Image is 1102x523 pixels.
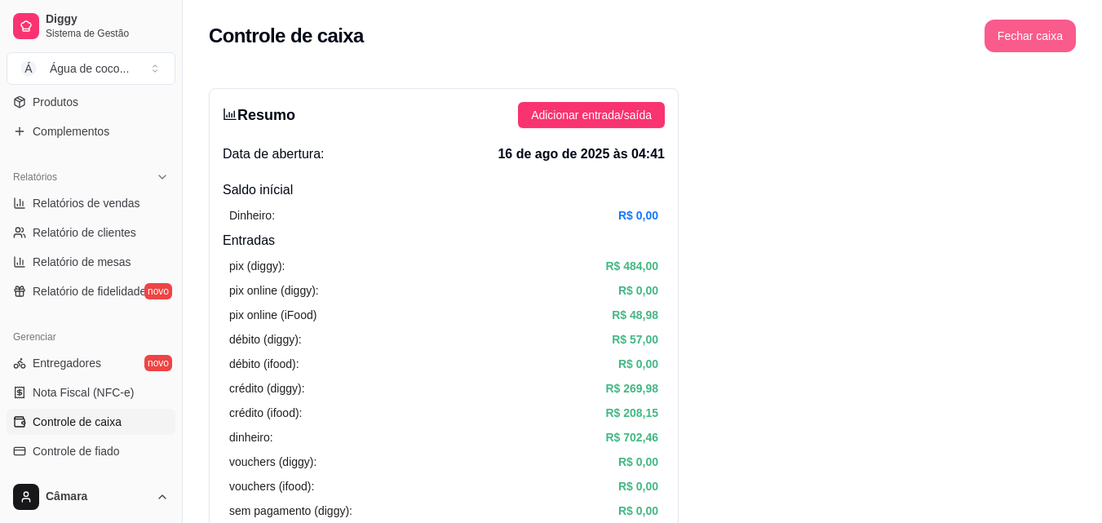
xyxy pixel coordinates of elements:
[46,12,169,27] span: Diggy
[229,453,316,471] article: vouchers (diggy):
[33,443,120,459] span: Controle de fiado
[229,502,352,520] article: sem pagamento (diggy):
[7,379,175,406] a: Nota Fiscal (NFC-e)
[229,330,302,348] article: débito (diggy):
[605,257,658,275] article: R$ 484,00
[46,490,149,504] span: Câmara
[20,60,37,77] span: Á
[33,414,122,430] span: Controle de caixa
[605,428,658,446] article: R$ 702,46
[7,468,175,494] a: Cupons
[7,409,175,435] a: Controle de caixa
[618,502,658,520] article: R$ 0,00
[7,249,175,275] a: Relatório de mesas
[229,306,316,324] article: pix online (iFood)
[33,123,109,140] span: Complementos
[7,350,175,376] a: Entregadoresnovo
[33,195,140,211] span: Relatórios de vendas
[7,438,175,464] a: Controle de fiado
[33,384,134,401] span: Nota Fiscal (NFC-e)
[33,283,146,299] span: Relatório de fidelidade
[612,330,658,348] article: R$ 57,00
[229,428,273,446] article: dinheiro:
[223,107,237,122] span: bar-chart
[7,477,175,516] button: Câmara
[7,118,175,144] a: Complementos
[13,171,57,184] span: Relatórios
[229,257,285,275] article: pix (diggy):
[618,477,658,495] article: R$ 0,00
[618,453,658,471] article: R$ 0,00
[223,144,325,164] span: Data de abertura:
[33,254,131,270] span: Relatório de mesas
[229,404,302,422] article: crédito (ifood):
[46,27,169,40] span: Sistema de Gestão
[229,379,305,397] article: crédito (diggy):
[33,94,78,110] span: Produtos
[209,23,364,49] h2: Controle de caixa
[33,224,136,241] span: Relatório de clientes
[229,477,314,495] article: vouchers (ifood):
[7,219,175,246] a: Relatório de clientes
[531,106,652,124] span: Adicionar entrada/saída
[223,231,665,250] h4: Entradas
[50,60,129,77] div: Água de coco ...
[229,355,299,373] article: débito (ifood):
[7,7,175,46] a: DiggySistema de Gestão
[7,190,175,216] a: Relatórios de vendas
[605,404,658,422] article: R$ 208,15
[518,102,665,128] button: Adicionar entrada/saída
[498,144,665,164] span: 16 de ago de 2025 às 04:41
[7,324,175,350] div: Gerenciar
[223,104,295,126] h3: Resumo
[618,355,658,373] article: R$ 0,00
[612,306,658,324] article: R$ 48,98
[229,206,275,224] article: Dinheiro:
[223,180,665,200] h4: Saldo inícial
[33,355,101,371] span: Entregadores
[618,281,658,299] article: R$ 0,00
[7,52,175,85] button: Select a team
[7,89,175,115] a: Produtos
[985,20,1076,52] button: Fechar caixa
[618,206,658,224] article: R$ 0,00
[605,379,658,397] article: R$ 269,98
[229,281,319,299] article: pix online (diggy):
[7,278,175,304] a: Relatório de fidelidadenovo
